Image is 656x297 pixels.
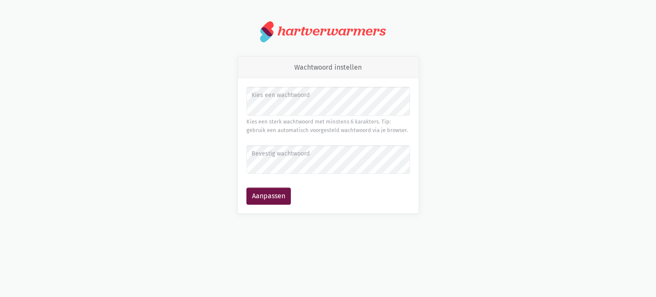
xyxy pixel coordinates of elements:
div: Kies een sterk wachtwoord met minstens 6 karakters. Tip: gebruik een automatisch voorgesteld wach... [246,118,410,135]
div: Wachtwoord instellen [238,57,419,79]
form: Wachtwoord instellen [246,87,410,205]
button: Aanpassen [246,188,291,205]
label: Kies een wachtwoord [252,91,404,100]
label: Bevestig wachtwoord [252,149,404,159]
img: logo.svg [260,21,274,43]
a: hartverwarmers [260,21,396,43]
div: hartverwarmers [278,23,386,39]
